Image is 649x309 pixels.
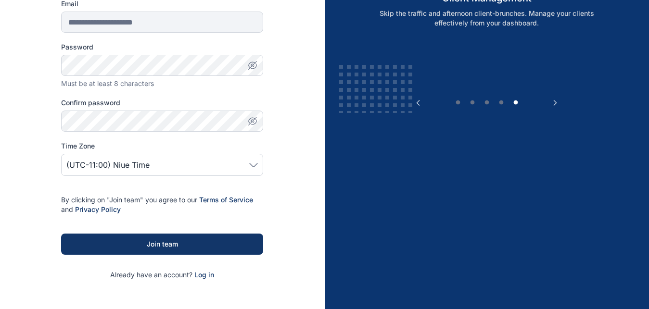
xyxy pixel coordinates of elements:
[550,98,560,108] button: Next
[199,196,253,204] a: Terms of Service
[194,271,214,279] a: Log in
[482,98,492,108] button: 3
[364,9,610,28] p: Skip the traffic and afternoon client-brunches. Manage your clients effectively from your dashboard.
[61,98,263,108] label: Confirm password
[511,98,521,108] button: 5
[61,79,263,88] div: Must be at least 8 characters
[413,98,423,108] button: Previous
[61,195,263,214] p: By clicking on "Join team" you agree to our and
[75,205,121,213] a: Privacy Policy
[66,159,150,171] span: (UTC-11:00) Niue Time
[61,42,263,52] label: Password
[76,239,248,249] div: Join team
[61,141,95,151] span: Time Zone
[61,234,263,255] button: Join team
[61,270,263,280] p: Already have an account?
[468,98,477,108] button: 2
[453,98,463,108] button: 1
[496,98,506,108] button: 4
